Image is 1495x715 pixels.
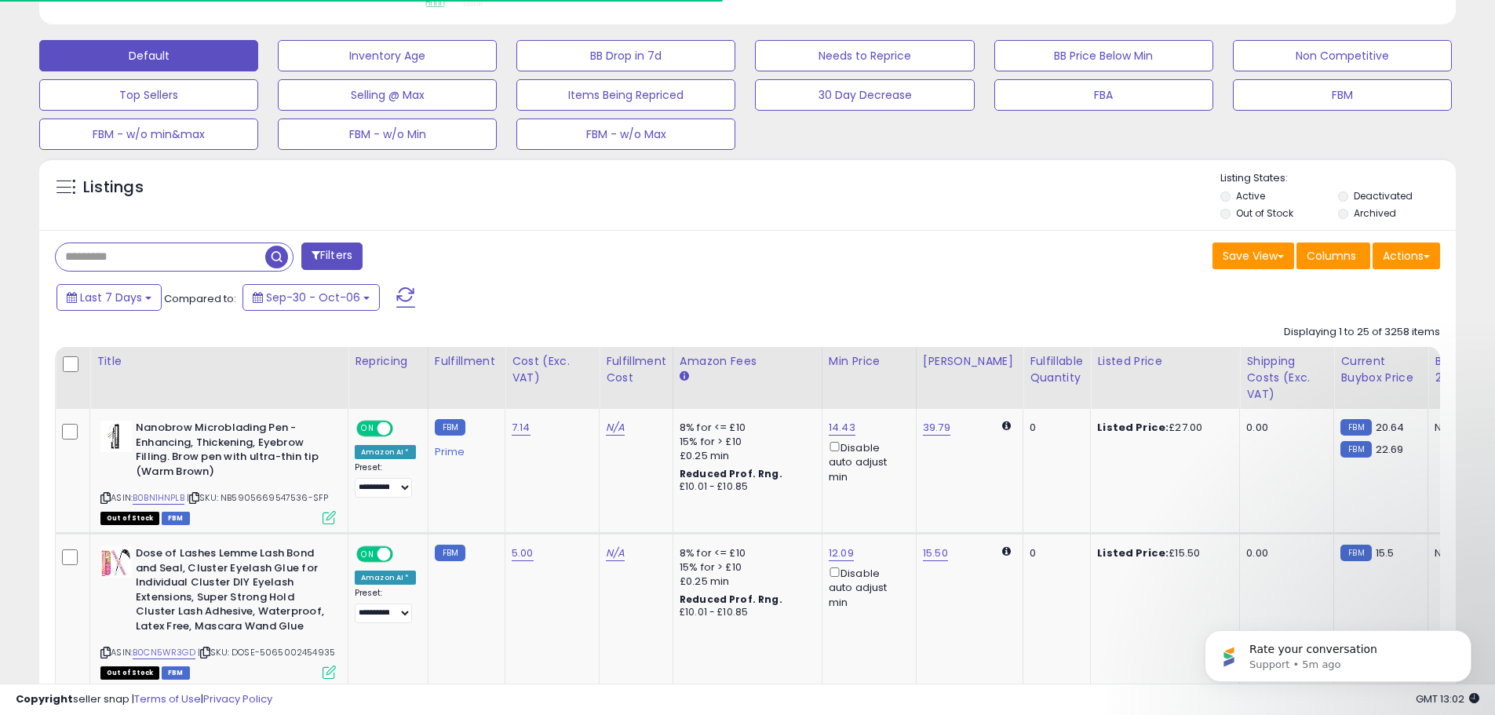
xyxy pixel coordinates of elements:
span: 15.5 [1376,545,1395,560]
div: Repricing [355,353,421,370]
small: FBM [435,545,465,561]
b: Nanobrow Microblading Pen - Enhancing, Thickening, Eyebrow Filling. Brow pen with ultra-thin tip ... [136,421,326,483]
div: Amazon Fees [680,353,815,370]
div: Fulfillment [435,353,498,370]
span: 22.69 [1376,442,1404,457]
a: 15.50 [923,545,948,561]
button: Items Being Repriced [516,79,735,111]
strong: Copyright [16,691,73,706]
span: | SKU: DOSE-5065002454935 [198,646,335,658]
p: Listing States: [1220,171,1456,186]
div: Disable auto adjust min [829,564,904,610]
button: Selling @ Max [278,79,497,111]
a: 39.79 [923,420,950,436]
div: Amazon AI * [355,571,416,585]
a: N/A [606,420,625,436]
small: FBM [435,419,465,436]
button: Inventory Age [278,40,497,71]
span: Sep-30 - Oct-06 [266,290,360,305]
a: B0CN5WR3GD [133,646,195,659]
small: FBM [1340,545,1371,561]
span: All listings that are currently out of stock and unavailable for purchase on Amazon [100,512,159,525]
iframe: Intercom notifications message [1181,597,1495,707]
div: Listed Price [1097,353,1233,370]
div: £27.00 [1097,421,1227,435]
small: FBM [1340,419,1371,436]
span: 20.64 [1376,420,1405,435]
div: Prime [435,440,493,458]
button: FBM - w/o Min [278,119,497,150]
a: Terms of Use [134,691,201,706]
div: £10.01 - £10.85 [680,606,810,619]
div: N/A [1435,421,1486,435]
div: Fulfillment Cost [606,353,666,386]
div: 0 [1030,546,1078,560]
h5: Listings [83,177,144,199]
button: Actions [1373,243,1440,269]
label: Out of Stock [1236,206,1293,220]
button: 30 Day Decrease [755,79,974,111]
div: Min Price [829,353,910,370]
a: 12.09 [829,545,854,561]
div: ASIN: [100,421,336,523]
span: FBM [162,666,190,680]
div: 8% for <= £10 [680,546,810,560]
div: Preset: [355,588,416,623]
label: Active [1236,189,1265,202]
div: Title [97,353,341,370]
a: N/A [606,545,625,561]
img: 41tQJcdJnWL._SL40_.jpg [100,546,132,578]
div: [PERSON_NAME] [923,353,1016,370]
div: seller snap | | [16,692,272,707]
span: Columns [1307,248,1356,264]
a: Privacy Policy [203,691,272,706]
b: Dose of Lashes Lemme Lash Bond and Seal, Cluster Eyelash Glue for Individual Cluster DIY Eyelash ... [136,546,326,637]
div: 15% for > £10 [680,560,810,575]
button: Top Sellers [39,79,258,111]
div: BB Share 24h. [1435,353,1492,386]
div: Current Buybox Price [1340,353,1421,386]
span: ON [358,422,377,436]
b: Listed Price: [1097,545,1169,560]
button: Columns [1296,243,1370,269]
label: Deactivated [1354,189,1413,202]
div: £0.25 min [680,449,810,463]
img: 31Wo5Ns5ICL._SL40_.jpg [100,421,132,452]
small: FBM [1340,441,1371,458]
a: 7.14 [512,420,531,436]
span: FBM [162,512,190,525]
button: FBM - w/o min&max [39,119,258,150]
button: Last 7 Days [57,284,162,311]
div: Fulfillable Quantity [1030,353,1084,386]
button: Sep-30 - Oct-06 [242,284,380,311]
button: Needs to Reprice [755,40,974,71]
button: Non Competitive [1233,40,1452,71]
div: Displaying 1 to 25 of 3258 items [1284,325,1440,340]
span: Compared to: [164,291,236,306]
div: 0.00 [1246,421,1322,435]
a: 5.00 [512,545,534,561]
div: £15.50 [1097,546,1227,560]
span: OFF [391,548,416,561]
button: FBA [994,79,1213,111]
div: Cost (Exc. VAT) [512,353,593,386]
b: Listed Price: [1097,420,1169,435]
button: BB Drop in 7d [516,40,735,71]
div: Preset: [355,462,416,498]
button: FBM [1233,79,1452,111]
div: 15% for > £10 [680,435,810,449]
div: Shipping Costs (Exc. VAT) [1246,353,1327,403]
a: B0BN1HNPLB [133,491,184,505]
span: OFF [391,422,416,436]
b: Reduced Prof. Rng. [680,467,782,480]
button: BB Price Below Min [994,40,1213,71]
div: £10.01 - £10.85 [680,480,810,494]
span: All listings that are currently out of stock and unavailable for purchase on Amazon [100,666,159,680]
div: 8% for <= £10 [680,421,810,435]
a: 14.43 [829,420,855,436]
small: Amazon Fees. [680,370,689,384]
div: Amazon AI * [355,445,416,459]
